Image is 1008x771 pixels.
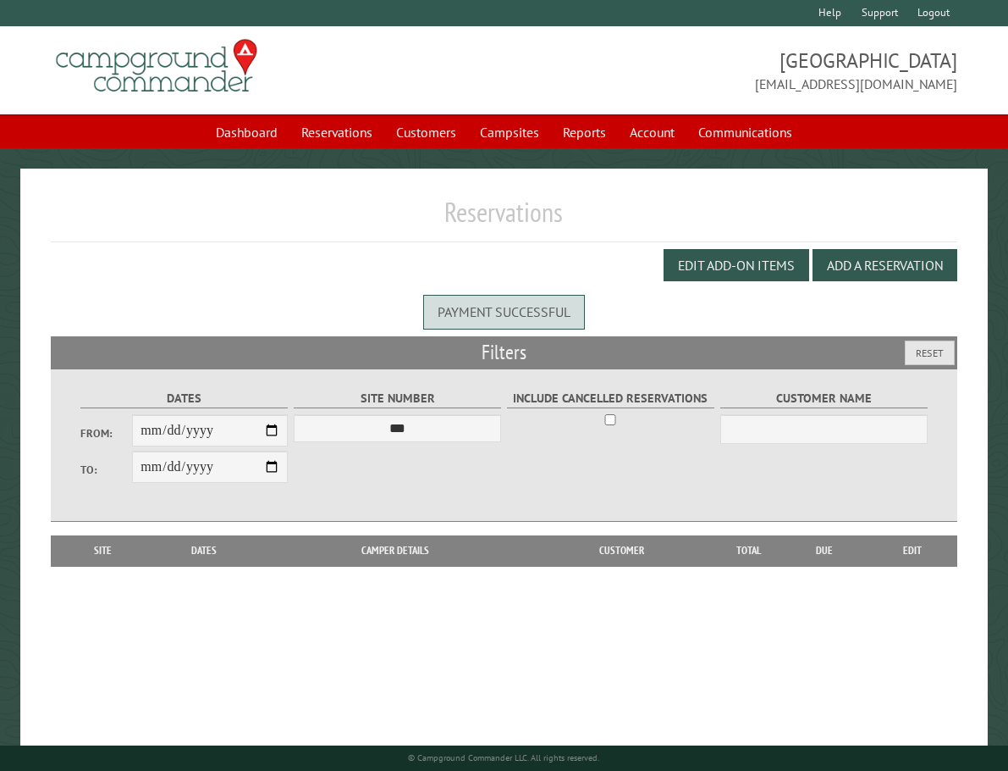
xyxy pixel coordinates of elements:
[294,389,502,408] label: Site Number
[51,196,958,242] h1: Reservations
[905,341,955,365] button: Reset
[812,249,957,281] button: Add a Reservation
[408,752,599,763] small: © Campground Commander LLC. All rights reserved.
[80,462,132,478] label: To:
[688,116,802,148] a: Communications
[262,535,530,566] th: Camper Details
[553,116,616,148] a: Reports
[291,116,383,148] a: Reservations
[51,33,262,99] img: Campground Commander
[867,535,957,566] th: Edit
[504,47,958,94] span: [GEOGRAPHIC_DATA] [EMAIL_ADDRESS][DOMAIN_NAME]
[80,389,289,408] label: Dates
[620,116,685,148] a: Account
[720,389,928,408] label: Customer Name
[529,535,714,566] th: Customer
[423,295,585,329] div: Payment successful
[146,535,262,566] th: Dates
[664,249,809,281] button: Edit Add-on Items
[386,116,466,148] a: Customers
[714,535,782,566] th: Total
[470,116,549,148] a: Campsites
[507,389,715,408] label: Include Cancelled Reservations
[59,535,146,566] th: Site
[782,535,867,566] th: Due
[51,336,958,369] h2: Filters
[206,116,288,148] a: Dashboard
[80,425,132,441] label: From:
